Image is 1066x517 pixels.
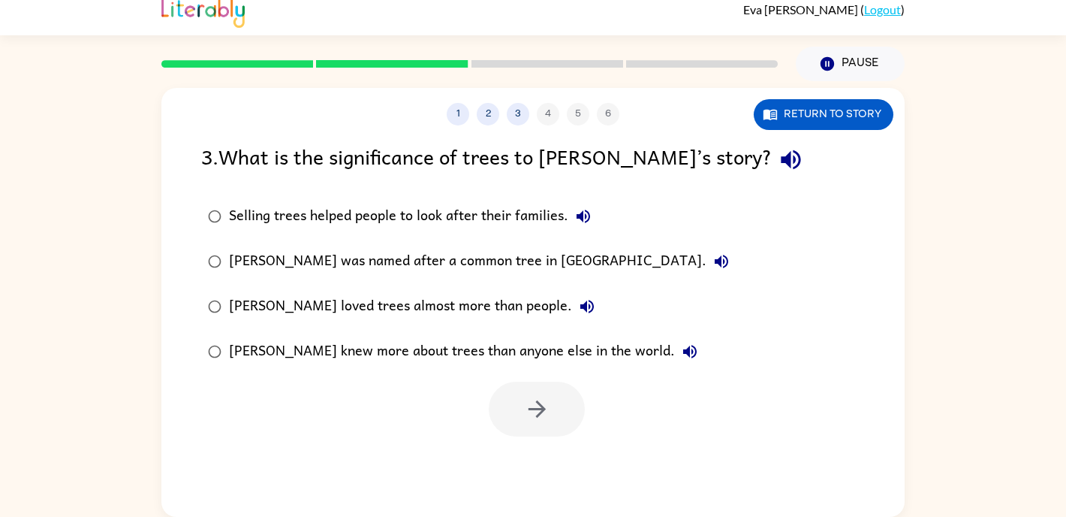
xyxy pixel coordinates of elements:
[477,103,499,125] button: 2
[743,2,860,17] span: Eva [PERSON_NAME]
[229,201,598,231] div: Selling trees helped people to look after their families.
[796,47,905,81] button: Pause
[754,99,893,130] button: Return to story
[507,103,529,125] button: 3
[568,201,598,231] button: Selling trees helped people to look after their families.
[447,103,469,125] button: 1
[229,246,736,277] div: [PERSON_NAME] was named after a common tree in [GEOGRAPHIC_DATA].
[706,246,736,277] button: [PERSON_NAME] was named after a common tree in [GEOGRAPHIC_DATA].
[229,292,602,322] div: [PERSON_NAME] loved trees almost more than people.
[743,2,905,17] div: ( )
[572,292,602,322] button: [PERSON_NAME] loved trees almost more than people.
[675,337,705,367] button: [PERSON_NAME] knew more about trees than anyone else in the world.
[864,2,901,17] a: Logout
[201,141,865,179] div: 3 . What is the significance of trees to [PERSON_NAME]’s story?
[229,337,705,367] div: [PERSON_NAME] knew more about trees than anyone else in the world.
